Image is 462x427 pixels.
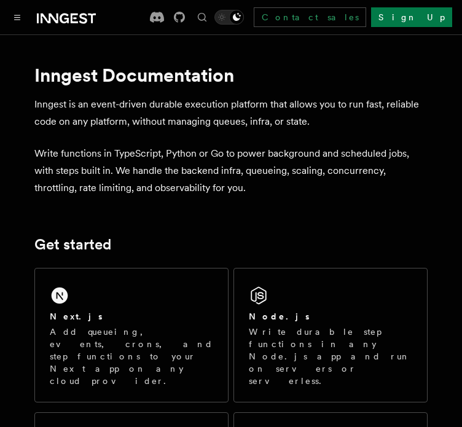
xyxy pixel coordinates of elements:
[50,326,213,387] p: Add queueing, events, crons, and step functions to your Next app on any cloud provider.
[34,96,428,130] p: Inngest is an event-driven durable execution platform that allows you to run fast, reliable code ...
[34,236,111,253] a: Get started
[214,10,244,25] button: Toggle dark mode
[249,310,310,323] h2: Node.js
[249,326,412,387] p: Write durable step functions in any Node.js app and run on servers or serverless.
[34,145,428,197] p: Write functions in TypeScript, Python or Go to power background and scheduled jobs, with steps bu...
[34,268,229,402] a: Next.jsAdd queueing, events, crons, and step functions to your Next app on any cloud provider.
[34,64,428,86] h1: Inngest Documentation
[50,310,103,323] h2: Next.js
[371,7,452,27] a: Sign Up
[254,7,366,27] a: Contact sales
[10,10,25,25] button: Toggle navigation
[195,10,209,25] button: Find something...
[233,268,428,402] a: Node.jsWrite durable step functions in any Node.js app and run on servers or serverless.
